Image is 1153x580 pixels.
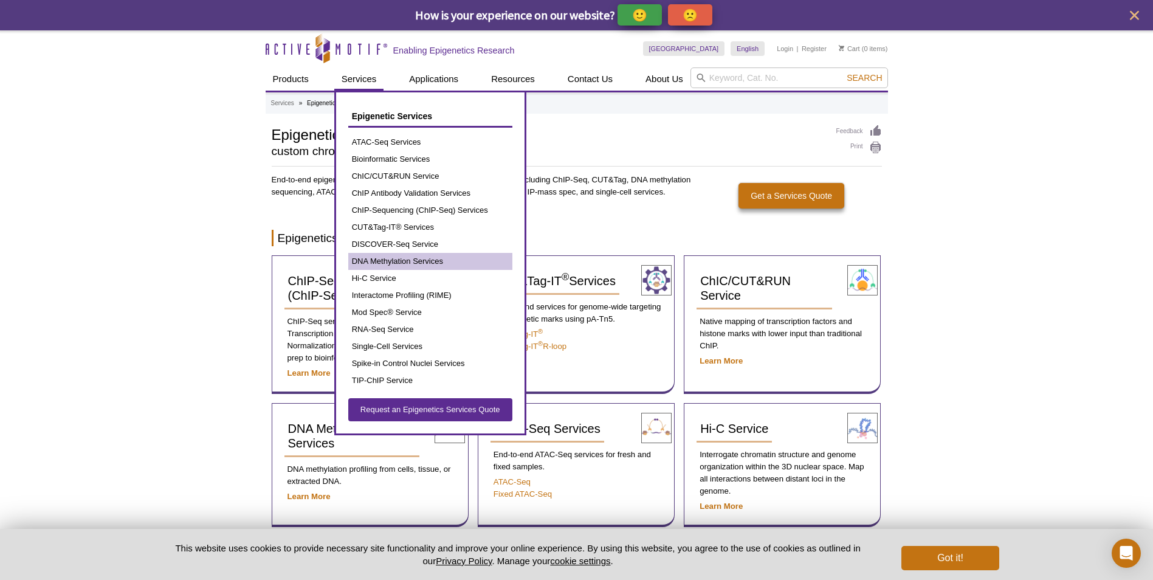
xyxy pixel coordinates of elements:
a: Login [777,44,793,53]
sup: ® [562,272,569,283]
a: ChIP-Sequencing (ChIP-Seq) Services [284,268,420,309]
img: Hi-C Service [847,413,878,443]
p: ChIP-Seq services for Histone PTMs and Transcription Factors with Spike-In Normalization. End-to-... [284,316,456,364]
a: Request an Epigenetics Services Quote [348,398,512,421]
a: ChIC/CUT&RUN Service [348,168,512,185]
sup: ® [538,340,543,347]
li: » [299,100,303,106]
button: close [1127,8,1142,23]
a: About Us [638,67,690,91]
a: Get a Services Quote [738,183,844,209]
h1: Epigenetic Services [272,125,824,143]
h2: Epigenetics [272,230,882,246]
a: Hi-C Service [697,416,772,443]
a: ATAC-Seq Services [348,134,512,151]
img: ChIC/CUT&RUN Service [847,265,878,295]
p: End-to-end ATAC-Seq services for fresh and fixed samples. [490,449,662,473]
h2: custom chromatin and DNA methylation services [272,146,824,157]
a: Print [836,141,882,154]
a: Learn More [287,368,331,378]
span: How is your experience on our website? [415,7,615,22]
a: Hi-C Service [348,270,512,287]
li: (0 items) [839,41,888,56]
a: DNA Methylation Services [348,253,512,270]
a: Interactome Profiling (RIME) [348,287,512,304]
button: Search [843,72,886,83]
li: | [797,41,799,56]
a: ATAC-Seq Services [490,416,604,443]
a: Services [334,67,384,91]
p: Interrogate chromatin structure and genome organization within the 3D nuclear space. Map all inte... [697,449,868,497]
span: ChIC/CUT&RUN Service [700,274,791,302]
a: CUT&Tag-IT®R-loop [494,342,566,351]
span: ATAC-Seq Services [494,422,601,435]
p: End-to-end epigenetic services from sample prep to full data analysis including ChIP-Seq, CUT&Tag... [272,174,692,198]
a: Products [266,67,316,91]
a: RNA-Seq Service [348,321,512,338]
img: Your Cart [839,45,844,51]
div: Open Intercom Messenger [1112,539,1141,568]
img: CUT&Tag-IT® Services [641,265,672,295]
a: CUT&Tag-IT® Services [348,219,512,236]
a: ChIP-Sequencing (ChIP-Seq) Services [348,202,512,219]
a: Learn More [287,492,331,501]
a: Register [802,44,827,53]
h2: Enabling Epigenetics Research [393,45,515,56]
a: CUT&Tag-IT®Services [490,268,619,295]
a: Cart [839,44,860,53]
a: [GEOGRAPHIC_DATA] [643,41,725,56]
span: ChIP-Sequencing (ChIP-Seq) Services [288,274,399,302]
a: ATAC-Seq [494,477,531,486]
a: Fixed ATAC-Seq [494,489,552,499]
p: End-to-End services for genome-wide targeting of epigenetic marks using pA-Tn5. [490,301,662,325]
button: cookie settings [550,556,610,566]
sup: ® [538,328,543,335]
a: Bioinformatic Services [348,151,512,168]
span: CUT&Tag-IT Services [494,274,616,288]
a: ChIC/CUT&RUN Service [697,268,832,309]
a: Epigenetic Services [348,105,512,128]
p: This website uses cookies to provide necessary site functionality and improve your online experie... [154,542,882,567]
a: Feedback [836,125,882,138]
a: Contact Us [560,67,620,91]
a: ChIP Antibody Validation Services [348,185,512,202]
a: TIP-ChIP Service [348,372,512,389]
p: 🙂 [632,7,647,22]
p: DNA methylation profiling from cells, tissue, or extracted DNA. [284,463,456,488]
p: Native mapping of transcription factors and histone marks with lower input than traditional ChIP. [697,316,868,352]
a: Applications [402,67,466,91]
a: Spike-in Control Nuclei Services [348,355,512,372]
span: Hi-C Service [700,422,768,435]
a: DNA Methylation Services [284,416,420,457]
li: Epigenetic Services [307,100,360,106]
input: Keyword, Cat. No. [690,67,888,88]
button: Got it! [901,546,999,570]
a: Learn More [700,502,743,511]
p: 🙁 [683,7,698,22]
a: Resources [484,67,542,91]
span: DNA Methylation Services [288,422,379,450]
img: ATAC-Seq Services [641,413,672,443]
a: Learn More [700,356,743,365]
a: English [731,41,765,56]
a: Single-Cell Services [348,338,512,355]
span: Search [847,73,882,83]
a: Privacy Policy [436,556,492,566]
span: Epigenetic Services [352,111,432,121]
a: Services [271,98,294,109]
a: DISCOVER-Seq Service [348,236,512,253]
a: Mod Spec® Service [348,304,512,321]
